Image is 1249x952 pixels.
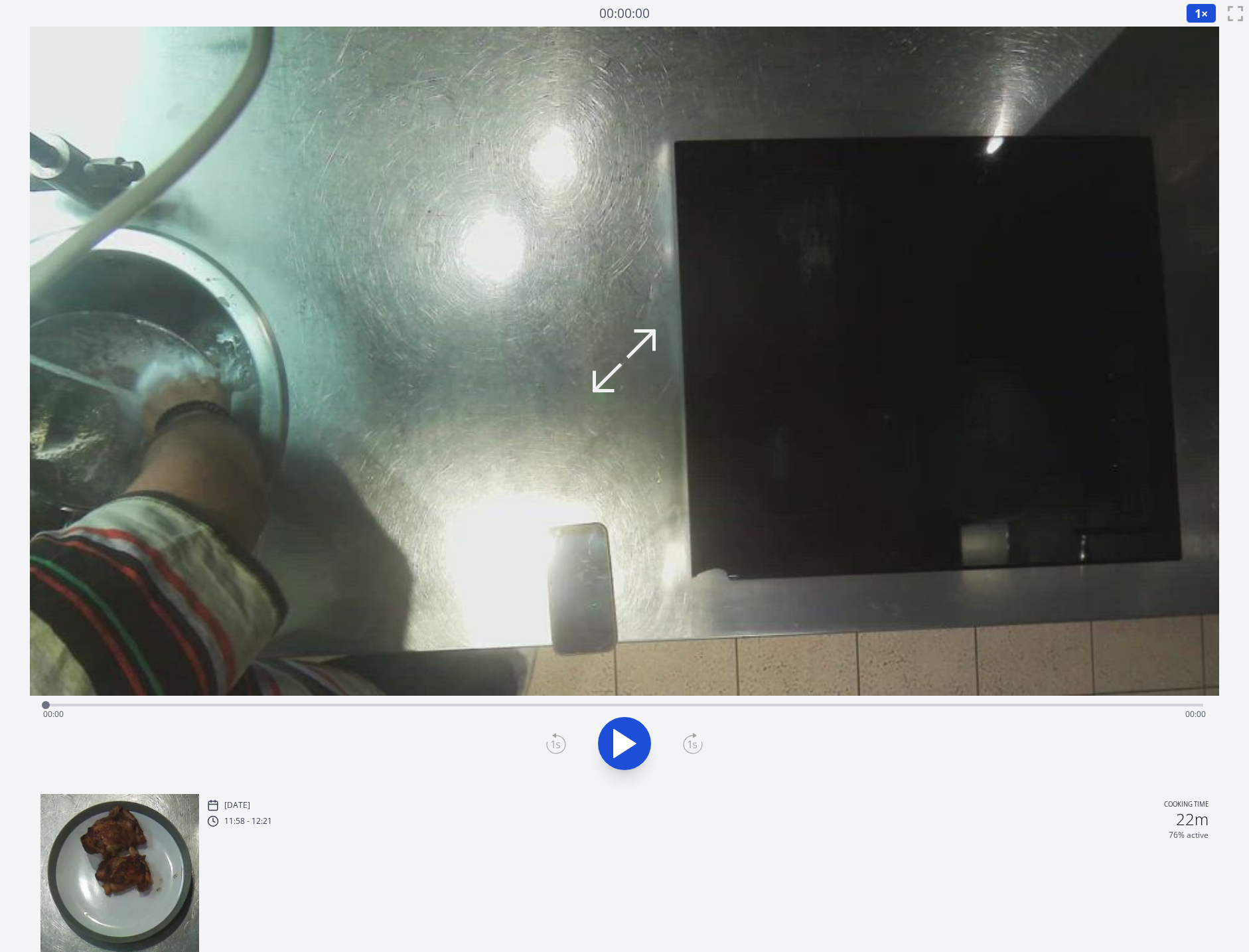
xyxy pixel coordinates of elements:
[1169,830,1209,840] p: 76% active
[1164,799,1209,811] p: Cooking time
[1185,708,1206,720] span: 00:00
[599,4,650,23] a: 00:00:00
[1186,3,1216,23] button: 1×
[224,816,272,827] p: 11:58 - 12:21
[224,800,250,811] p: [DATE]
[1195,5,1201,21] span: 1
[1176,811,1209,827] h2: 22m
